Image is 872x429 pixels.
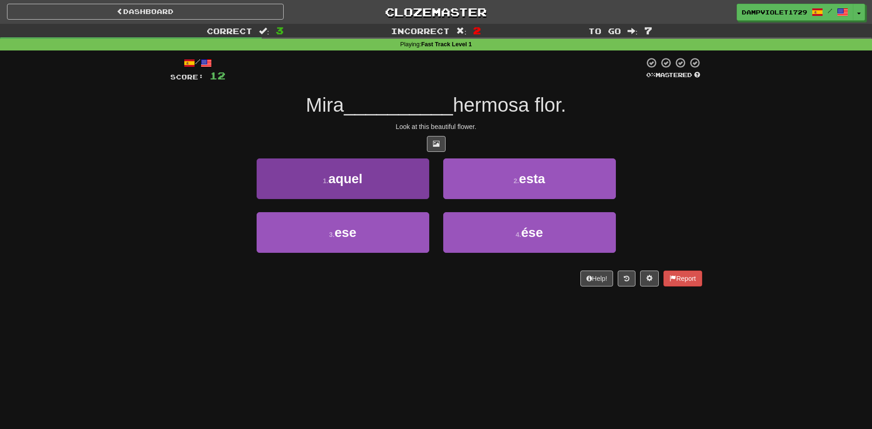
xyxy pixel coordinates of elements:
strong: Fast Track Level 1 [421,41,472,48]
span: esta [519,172,545,186]
div: / [170,57,225,69]
span: Correct [207,26,252,36]
span: __________ [344,94,453,116]
small: 3 . [329,231,335,238]
span: ese [335,225,356,240]
span: : [456,27,467,35]
div: Mastered [644,71,702,79]
span: Incorrect [391,26,450,36]
span: 7 [644,25,652,36]
span: 0 % [646,71,656,79]
span: 2 [473,25,481,36]
small: 2 . [514,177,519,185]
span: 12 [209,70,225,81]
span: hermosa flor. [453,94,566,116]
button: Help! [580,271,614,286]
span: 3 [276,25,284,36]
button: 3.ese [257,212,429,253]
button: Report [663,271,702,286]
button: 1.aquel [257,158,429,199]
a: Dashboard [7,4,284,20]
span: : [628,27,638,35]
a: Clozemaster [298,4,574,20]
button: Round history (alt+y) [618,271,635,286]
button: 4.ése [443,212,616,253]
a: DampViolet1729 / [737,4,853,21]
span: To go [588,26,621,36]
div: Look at this beautiful flower. [170,122,702,131]
button: 2.esta [443,158,616,199]
span: Mira [306,94,344,116]
span: / [828,7,832,14]
small: 4 . [516,231,521,238]
span: aquel [328,172,363,186]
span: DampViolet1729 [742,8,807,16]
span: : [259,27,269,35]
button: Show image (alt+x) [427,136,446,152]
span: Score: [170,73,204,81]
small: 1 . [323,177,328,185]
span: ése [521,225,543,240]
